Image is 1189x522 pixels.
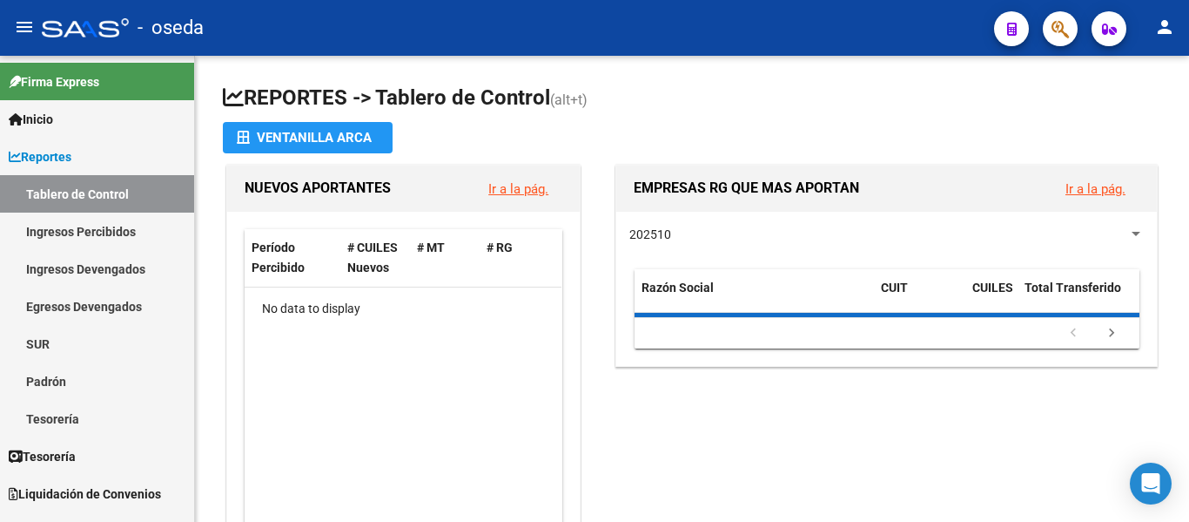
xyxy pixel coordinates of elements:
[1024,281,1121,295] span: Total Transferido
[1057,324,1090,343] a: go to previous page
[480,229,549,287] datatable-header-cell: # RG
[223,122,393,153] button: Ventanilla ARCA
[1095,324,1128,343] a: go to next page
[874,269,965,327] datatable-header-cell: CUIT
[1018,269,1139,327] datatable-header-cell: Total Transferido
[245,180,391,196] span: NUEVOS APORTANTES
[965,269,1018,327] datatable-header-cell: CUILES
[417,241,445,254] span: # MT
[487,241,513,254] span: # RG
[635,269,874,327] datatable-header-cell: Razón Social
[14,17,35,37] mat-icon: menu
[1130,463,1172,505] div: Open Intercom Messenger
[252,241,305,275] span: Período Percibido
[223,84,1161,114] h1: REPORTES -> Tablero de Control
[245,288,561,331] div: No data to display
[474,173,562,205] button: Ir a la pág.
[1065,181,1125,197] a: Ir a la pág.
[881,281,908,295] span: CUIT
[9,447,76,466] span: Tesorería
[245,229,340,287] datatable-header-cell: Período Percibido
[972,281,1013,295] span: CUILES
[634,180,859,196] span: EMPRESAS RG QUE MAS APORTAN
[9,147,71,166] span: Reportes
[410,229,480,287] datatable-header-cell: # MT
[1051,173,1139,205] button: Ir a la pág.
[9,72,99,92] span: Firma Express
[340,229,410,287] datatable-header-cell: # CUILES Nuevos
[138,9,204,47] span: - oseda
[9,110,53,129] span: Inicio
[237,122,379,153] div: Ventanilla ARCA
[488,181,548,197] a: Ir a la pág.
[9,485,161,504] span: Liquidación de Convenios
[1154,17,1175,37] mat-icon: person
[550,92,588,108] span: (alt+t)
[642,281,714,295] span: Razón Social
[347,241,398,275] span: # CUILES Nuevos
[629,227,671,241] span: 202510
